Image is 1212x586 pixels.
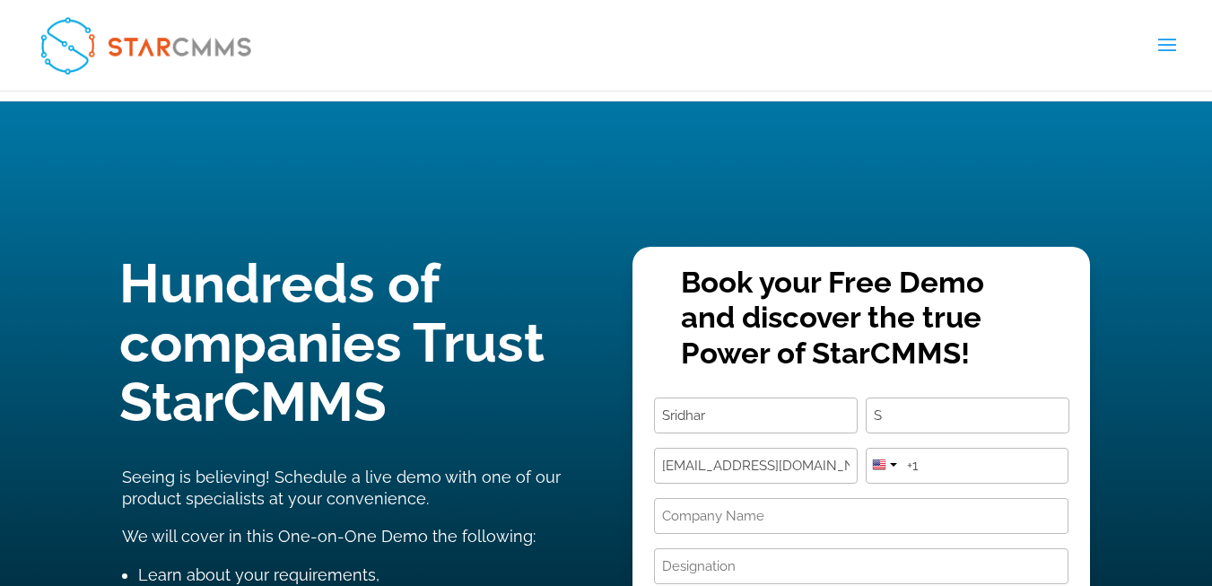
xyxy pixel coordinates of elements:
input: Last Name [866,398,1069,433]
p: Book your Free Demo and discover the true Power of StarCMMS! [681,265,1042,372]
span: We will cover in this One-on-One Demo the following: [122,527,536,546]
input: Email [654,448,858,484]
img: StarCMMS [31,7,261,83]
span: Learn about your requirements, [138,565,379,584]
span: Seeing is believing! Schedule a live demo with one of our product specialists at your convenience. [122,468,561,508]
h1: Hundreds of companies Trust StarCMMS [119,254,580,441]
input: Designation [654,548,1068,584]
iframe: Chat Widget [913,392,1212,586]
input: Company Name [654,498,1068,534]
input: First Name [654,398,858,433]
